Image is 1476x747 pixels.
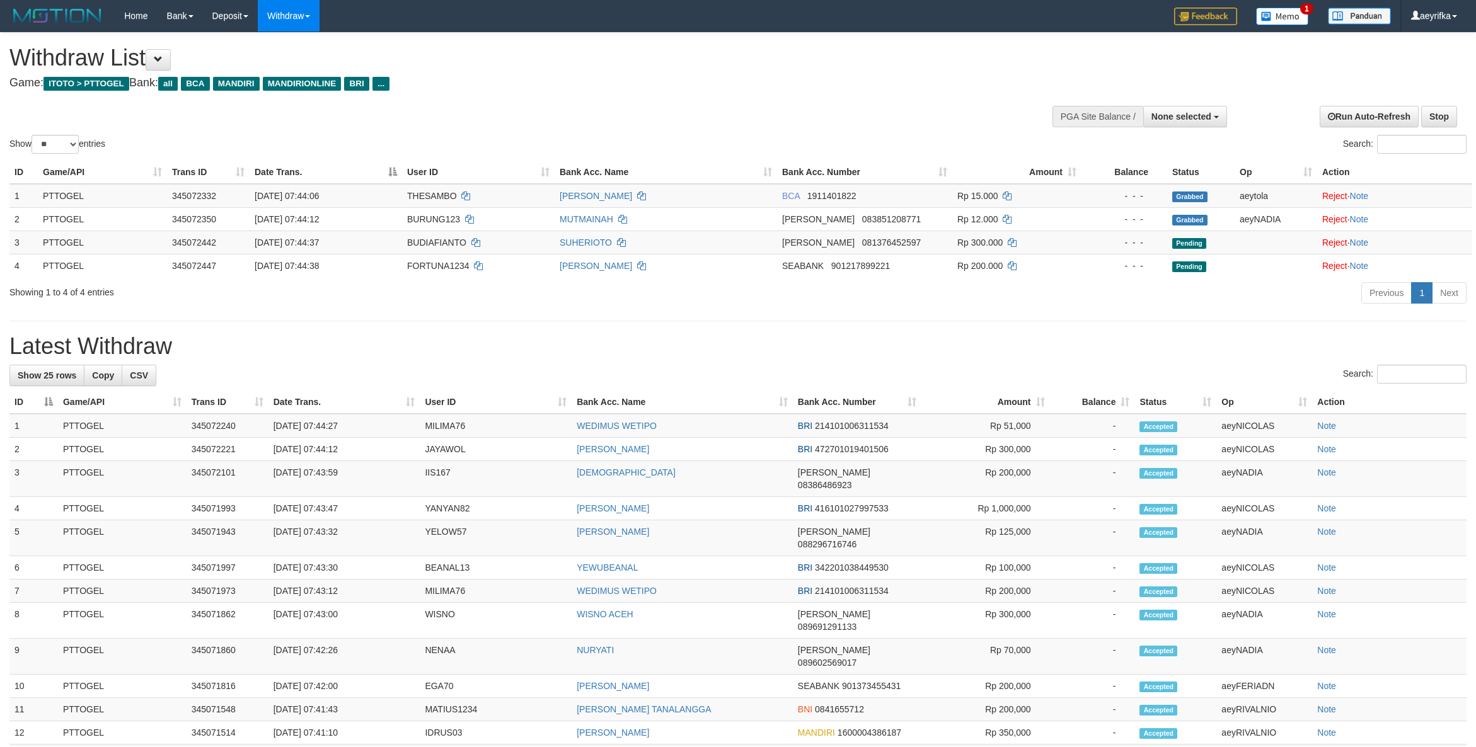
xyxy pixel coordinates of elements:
[1216,603,1312,639] td: aeyNADIA
[187,721,268,744] td: 345071514
[1317,161,1472,184] th: Action
[798,480,852,490] span: Copy 08386486923 to clipboard
[577,562,638,573] a: YEWUBEANAL
[577,681,649,691] a: [PERSON_NAME]
[1216,391,1312,414] th: Op: activate to sort column ascending
[1317,421,1336,431] a: Note
[172,191,216,201] span: 345072332
[1216,414,1312,438] td: aeyNICOLAS
[1050,497,1135,520] td: -
[1322,237,1347,248] a: Reject
[1139,610,1177,620] span: Accepted
[9,391,58,414] th: ID: activate to sort column descending
[9,334,1467,359] h1: Latest Withdraw
[187,639,268,675] td: 345071860
[420,603,572,639] td: WISNO
[1317,231,1472,254] td: ·
[798,658,856,668] span: Copy 089602569017 to clipboard
[577,503,649,513] a: [PERSON_NAME]
[1139,646,1177,656] span: Accepted
[1050,520,1135,556] td: -
[1317,184,1472,208] td: ·
[1317,503,1336,513] a: Note
[9,184,38,208] td: 1
[9,675,58,698] td: 10
[815,586,889,596] span: Copy 214101006311534 to clipboard
[1172,261,1206,272] span: Pending
[577,609,633,619] a: WISNO ACEH
[255,191,319,201] span: [DATE] 07:44:06
[1139,681,1177,692] span: Accepted
[58,603,187,639] td: PTTOGEL
[268,579,420,603] td: [DATE] 07:43:12
[268,675,420,698] td: [DATE] 07:42:00
[402,161,555,184] th: User ID: activate to sort column ascending
[1216,556,1312,579] td: aeyNICOLAS
[957,214,998,224] span: Rp 12.000
[862,214,921,224] span: Copy 083851208771 to clipboard
[1256,8,1309,25] img: Button%20Memo.svg
[1050,414,1135,438] td: -
[815,704,864,714] span: Copy 0841655712 to clipboard
[577,727,649,738] a: [PERSON_NAME]
[1167,161,1235,184] th: Status
[9,365,84,386] a: Show 25 rows
[1320,106,1419,127] a: Run Auto-Refresh
[9,207,38,231] td: 2
[420,721,572,744] td: IDRUS03
[420,698,572,721] td: MATIUS1234
[268,414,420,438] td: [DATE] 07:44:27
[407,214,460,224] span: BURUNG123
[187,497,268,520] td: 345071993
[1172,215,1208,225] span: Grabbed
[9,77,971,89] h4: Game: Bank:
[1050,556,1135,579] td: -
[1139,421,1177,432] span: Accepted
[9,438,58,461] td: 2
[798,467,870,477] span: [PERSON_NAME]
[9,414,58,438] td: 1
[1139,445,1177,455] span: Accepted
[798,503,812,513] span: BRI
[420,579,572,603] td: MILIMA76
[9,579,58,603] td: 7
[1087,190,1162,202] div: - - -
[58,520,187,556] td: PTTOGEL
[372,77,389,91] span: ...
[798,539,856,549] span: Copy 088296716746 to clipboard
[1172,191,1208,202] span: Grabbed
[268,721,420,744] td: [DATE] 07:41:10
[1350,237,1369,248] a: Note
[1087,259,1162,272] div: - - -
[9,231,38,254] td: 3
[92,370,114,380] span: Copy
[9,556,58,579] td: 6
[1081,161,1167,184] th: Balance
[1050,675,1135,698] td: -
[58,438,187,461] td: PTTOGEL
[172,261,216,271] span: 345072447
[1377,365,1467,384] input: Search:
[1216,698,1312,721] td: aeyRIVALNIO
[38,254,167,277] td: PTTOGEL
[798,421,812,431] span: BRI
[1317,645,1336,655] a: Note
[831,261,890,271] span: Copy 901217899221 to clipboard
[782,214,855,224] span: [PERSON_NAME]
[577,704,711,714] a: [PERSON_NAME] TANALANGGA
[250,161,402,184] th: Date Trans.: activate to sort column descending
[130,370,148,380] span: CSV
[187,675,268,698] td: 345071816
[9,721,58,744] td: 12
[1350,261,1369,271] a: Note
[1317,609,1336,619] a: Note
[560,261,632,271] a: [PERSON_NAME]
[1172,238,1206,249] span: Pending
[921,414,1050,438] td: Rp 51,000
[58,579,187,603] td: PTTOGEL
[815,503,889,513] span: Copy 416101027997533 to clipboard
[9,135,105,154] label: Show entries
[407,261,470,271] span: FORTUNA1234
[9,698,58,721] td: 11
[1317,527,1336,537] a: Note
